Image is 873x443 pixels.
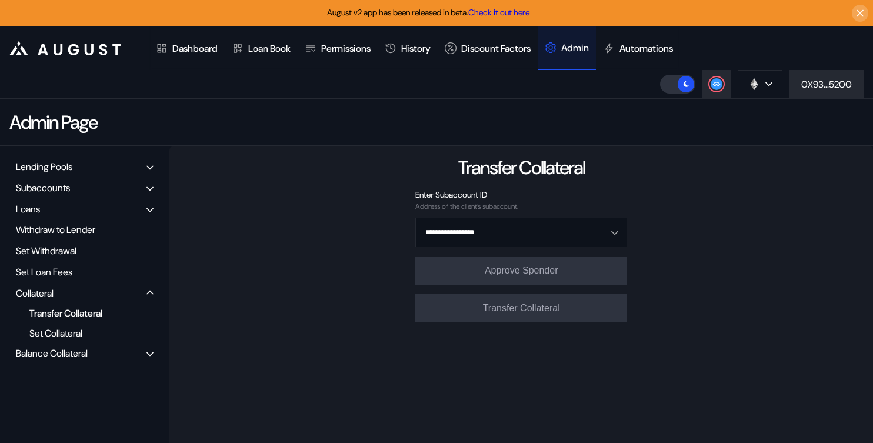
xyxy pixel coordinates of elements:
button: Approve Spender [415,257,627,285]
a: Automations [596,26,680,70]
a: Loan Book [225,26,298,70]
button: Transfer Collateral [415,294,627,322]
a: History [378,26,438,70]
a: Discount Factors [438,26,538,70]
div: 0X93...5200 [801,78,852,91]
span: August v2 app has been released in beta. [327,7,529,18]
img: chain logo [748,78,761,91]
div: Withdraw to Lender [12,221,158,239]
a: Dashboard [149,26,225,70]
div: Collateral [16,287,54,299]
div: Loan Book [248,42,291,55]
div: Subaccounts [16,182,70,194]
div: Set Loan Fees [12,263,158,281]
div: Dashboard [172,42,218,55]
div: Discount Factors [461,42,531,55]
div: Transfer Collateral [24,305,138,321]
div: Admin Page [9,110,97,135]
div: Loans [16,203,40,215]
div: Lending Pools [16,161,72,173]
div: Balance Collateral [16,347,88,359]
div: Set Withdrawal [12,242,158,260]
button: 0X93...5200 [789,70,864,98]
a: Admin [538,26,596,70]
div: Enter Subaccount ID [415,189,627,200]
div: Automations [619,42,673,55]
div: Transfer Collateral [458,155,585,180]
div: History [401,42,431,55]
div: Address of the client’s subaccount. [415,202,627,211]
div: Set Collateral [24,325,138,341]
a: Check it out here [468,7,529,18]
div: Permissions [321,42,371,55]
div: Admin [561,42,589,54]
button: chain logo [738,70,782,98]
a: Permissions [298,26,378,70]
button: Open menu [415,218,627,247]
